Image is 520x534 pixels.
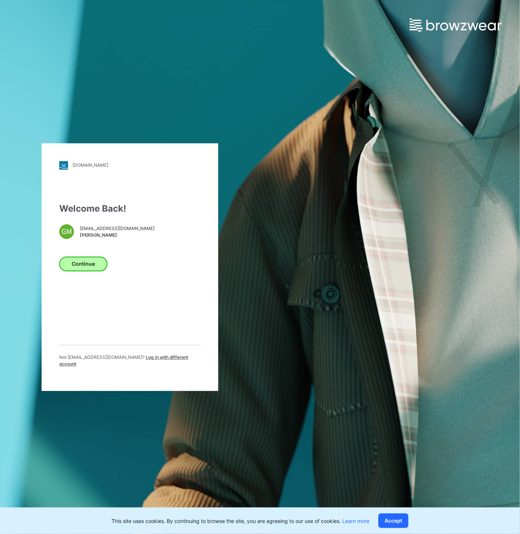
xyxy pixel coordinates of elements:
a: Learn more [342,518,369,524]
img: stylezone-logo.562084cfcfab977791bfbf7441f1a819.svg [59,161,68,170]
div: Welcome Back! [59,202,201,215]
span: [PERSON_NAME] [80,232,155,239]
p: Not [EMAIL_ADDRESS][DOMAIN_NAME] ? [59,354,201,367]
a: [DOMAIN_NAME] [59,161,201,170]
button: Continue [59,257,107,271]
button: Accept [378,513,408,528]
div: [DOMAIN_NAME] [72,163,108,168]
p: This site uses cookies. By continuing to browse the site, you are agreeing to our use of cookies. [112,517,369,525]
div: GM [59,224,74,239]
img: browzwear-logo.e42bd6dac1945053ebaf764b6aa21510.svg [410,18,502,32]
span: [EMAIL_ADDRESS][DOMAIN_NAME] [80,226,155,232]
